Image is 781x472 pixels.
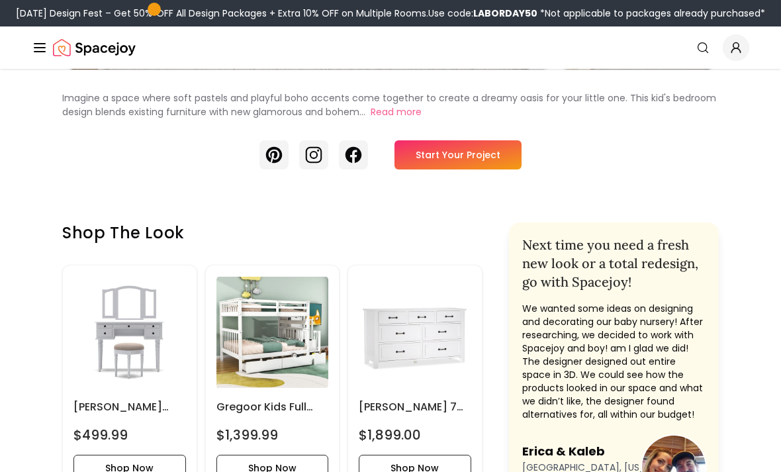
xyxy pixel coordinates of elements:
h6: [PERSON_NAME] 7 Drawer Dresser [359,399,471,415]
p: Imagine a space where soft pastels and playful boho accents come together to create a dreamy oasi... [62,91,716,118]
img: Stratton 7 Drawer Dresser image [359,276,471,389]
img: Alligood Vanity Set with Stool and Mirror image [73,276,186,389]
h6: [PERSON_NAME] Vanity Set with Stool and Mirror [73,399,186,415]
a: Start Your Project [394,140,522,169]
button: Read more [371,105,422,119]
span: *Not applicable to packages already purchased* [537,7,765,20]
h3: Erica & Kaleb [522,442,677,461]
h4: $1,399.99 [216,426,278,444]
h2: Next time you need a fresh new look or a total redesign, go with Spacejoy! [522,236,706,291]
p: We wanted some ideas on designing and decorating our baby nursery! After researching, we decided ... [522,302,706,421]
h4: $1,899.00 [359,426,421,444]
h6: Gregoor Kids Full Over Full Bunk Bed [216,399,329,415]
b: LABORDAY50 [473,7,537,20]
h3: Shop the look [62,222,482,244]
h4: $499.99 [73,426,128,444]
img: Gregoor Kids Full Over Full Bunk Bed image [216,276,329,389]
a: Spacejoy [53,34,136,61]
div: [DATE] Design Fest – Get 50% OFF All Design Packages + Extra 10% OFF on Multiple Rooms. [16,7,765,20]
span: Use code: [428,7,537,20]
img: Spacejoy Logo [53,34,136,61]
nav: Global [32,26,749,69]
